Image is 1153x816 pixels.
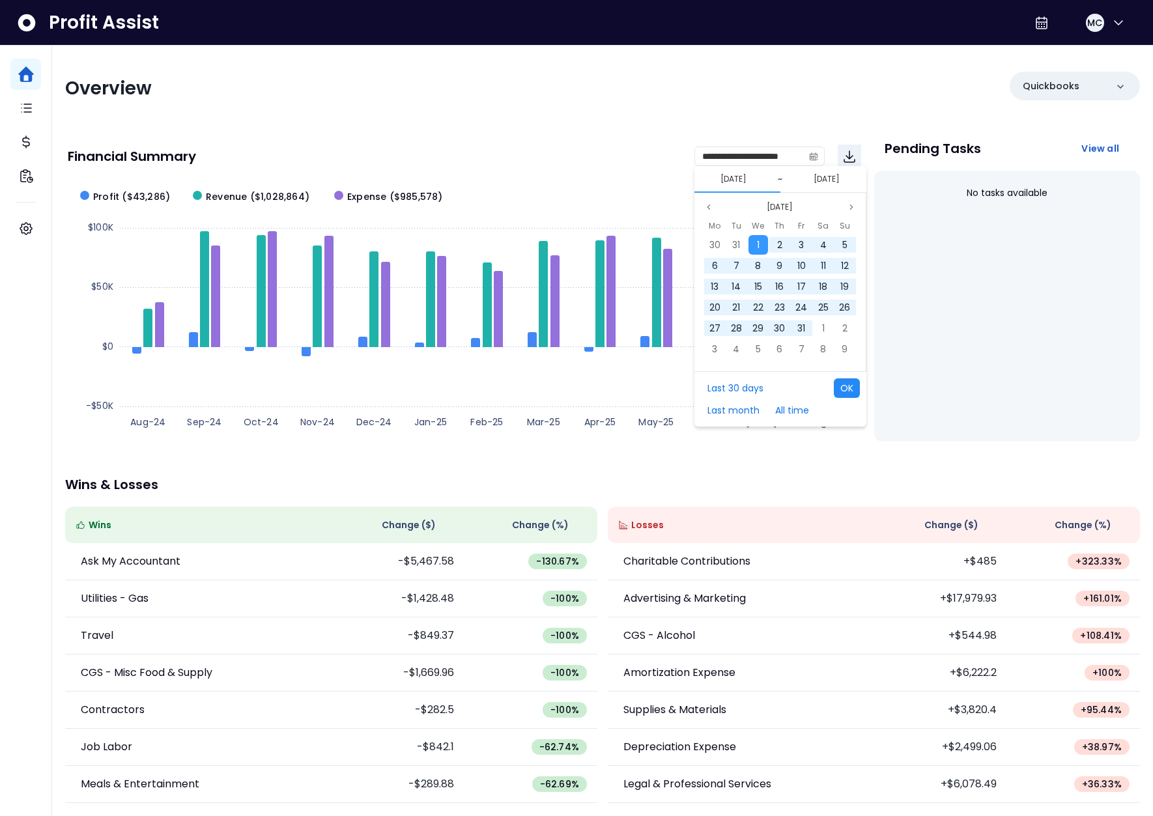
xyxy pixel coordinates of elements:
[332,654,464,692] td: -$1,669.96
[839,301,850,314] span: 26
[818,218,829,234] span: Sa
[68,150,196,163] p: Financial Summary
[797,280,806,293] span: 17
[733,343,739,356] span: 4
[874,543,1007,580] td: +$485
[332,543,464,580] td: -$5,467.58
[332,580,464,617] td: -$1,428.48
[81,554,180,569] p: Ask My Accountant
[539,740,579,753] span: -62.74 %
[1071,137,1130,160] button: View all
[300,415,335,429] text: Nov-24
[726,276,747,297] div: 14 Jan 2025
[709,322,720,335] span: 27
[847,203,855,211] svg: page next
[584,415,616,429] text: Apr-25
[820,238,827,251] span: 4
[1092,666,1122,679] span: + 100 %
[812,234,834,255] div: 04 Jan 2025
[623,665,735,681] p: Amortization Expense
[776,343,782,356] span: 6
[756,343,761,356] span: 5
[709,301,720,314] span: 20
[809,152,818,161] svg: calendar
[731,322,742,335] span: 28
[769,297,790,318] div: 23 Jan 2025
[754,280,762,293] span: 15
[777,238,782,251] span: 2
[834,339,855,359] div: 09 Feb 2025
[81,628,113,643] p: Travel
[712,259,718,272] span: 6
[775,218,784,234] span: Th
[842,238,847,251] span: 5
[705,203,713,211] svg: page previous
[874,580,1007,617] td: +$17,979.93
[540,778,579,791] span: -62.69 %
[840,280,849,293] span: 19
[102,340,113,353] text: $0
[776,259,782,272] span: 9
[1055,518,1111,532] span: Change (%)
[791,339,812,359] div: 07 Feb 2025
[527,415,560,429] text: Mar-25
[798,218,804,234] span: Fr
[885,176,1130,210] div: No tasks available
[842,322,847,335] span: 2
[704,218,856,359] div: Jan 2025
[332,617,464,654] td: -$849.37
[747,218,769,234] div: Wednesday
[623,628,695,643] p: CGS - Alcohol
[187,415,221,429] text: Sep-24
[89,518,111,532] span: Wins
[704,255,726,276] div: 06 Jan 2025
[711,280,719,293] span: 13
[65,478,1140,491] p: Wins & Losses
[791,255,812,276] div: 10 Jan 2025
[775,280,784,293] span: 16
[812,218,834,234] div: Saturday
[774,322,785,335] span: 30
[726,318,747,339] div: 28 Jan 2025
[732,280,741,293] span: 14
[885,142,981,155] p: Pending Tasks
[834,318,855,339] div: 02 Feb 2025
[778,173,782,186] span: ~
[874,766,1007,803] td: +$6,078.49
[623,776,771,792] p: Legal & Professional Services
[726,297,747,318] div: 21 Jan 2025
[726,339,747,359] div: 04 Feb 2025
[799,343,804,356] span: 7
[924,518,978,532] span: Change ( $ )
[704,218,726,234] div: Monday
[623,702,726,718] p: Supplies & Materials
[769,318,790,339] div: 30 Jan 2025
[747,318,769,339] div: 29 Jan 2025
[747,297,769,318] div: 22 Jan 2025
[1087,16,1102,29] span: MC
[812,276,834,297] div: 18 Jan 2025
[81,591,149,606] p: Utilities - Gas
[536,555,579,568] span: -130.67 %
[712,343,717,356] span: 3
[86,399,113,412] text: -$50K
[638,415,674,429] text: May-25
[844,199,859,215] button: Next month
[726,218,747,234] div: Tuesday
[747,255,769,276] div: 08 Jan 2025
[130,415,165,429] text: Aug-24
[1081,703,1122,716] span: + 95.44 %
[812,255,834,276] div: 11 Jan 2025
[88,221,113,234] text: $100K
[81,665,212,681] p: CGS - Misc Food & Supply
[747,276,769,297] div: 15 Jan 2025
[550,703,579,716] span: -100 %
[715,171,752,187] button: Select start date
[1082,778,1122,791] span: + 36.33 %
[356,415,392,429] text: Dec-24
[206,190,309,204] span: Revenue ($1,028,864)
[550,629,579,642] span: -100 %
[1080,629,1122,642] span: + 108.41 %
[769,339,790,359] div: 06 Feb 2025
[244,415,279,429] text: Oct-24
